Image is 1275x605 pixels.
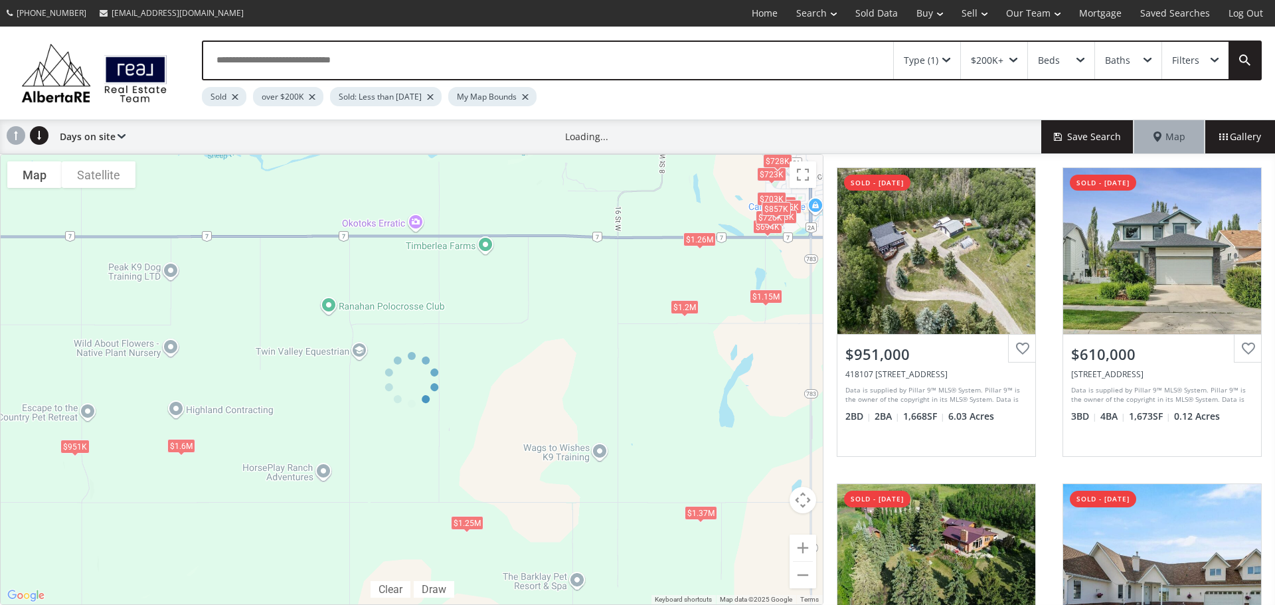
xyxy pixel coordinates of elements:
[1041,120,1134,153] button: Save Search
[1038,56,1060,65] div: Beds
[330,87,442,106] div: Sold: Less than [DATE]
[112,7,244,19] span: [EMAIL_ADDRESS][DOMAIN_NAME]
[93,1,250,25] a: [EMAIL_ADDRESS][DOMAIN_NAME]
[1134,120,1205,153] div: Map
[948,410,994,423] span: 6.03 Acres
[448,87,537,106] div: My Map Bounds
[1174,410,1220,423] span: 0.12 Acres
[253,87,323,106] div: over $200K
[971,56,1003,65] div: $200K+
[53,120,126,153] div: Days on site
[1049,154,1275,470] a: sold - [DATE]$610,000[STREET_ADDRESS]Data is supplied by Pillar 9™ MLS® System. Pillar 9™ is the ...
[845,410,871,423] span: 2 BD
[17,7,86,19] span: [PHONE_NUMBER]
[565,130,608,143] div: Loading...
[904,56,938,65] div: Type (1)
[1105,56,1130,65] div: Baths
[15,40,174,106] img: Logo
[1153,130,1185,143] span: Map
[1100,410,1126,423] span: 4 BA
[1219,130,1261,143] span: Gallery
[1071,369,1253,380] div: 62 Sheep River Drive, Okotoks, AB T1S1S2
[1129,410,1171,423] span: 1,673 SF
[845,344,1027,365] div: $951,000
[1205,120,1275,153] div: Gallery
[903,410,945,423] span: 1,668 SF
[1172,56,1199,65] div: Filters
[1071,385,1250,405] div: Data is supplied by Pillar 9™ MLS® System. Pillar 9™ is the owner of the copyright in its MLS® Sy...
[823,154,1049,470] a: sold - [DATE]$951,000418107 [STREET_ADDRESS]Data is supplied by Pillar 9™ MLS® System. Pillar 9™ ...
[202,87,246,106] div: Sold
[1071,344,1253,365] div: $610,000
[875,410,900,423] span: 2 BA
[845,385,1024,405] div: Data is supplied by Pillar 9™ MLS® System. Pillar 9™ is the owner of the copyright in its MLS® Sy...
[845,369,1027,380] div: 418107 112 Street West, Rural Foothills County, AB T1S6C9
[1071,410,1097,423] span: 3 BD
